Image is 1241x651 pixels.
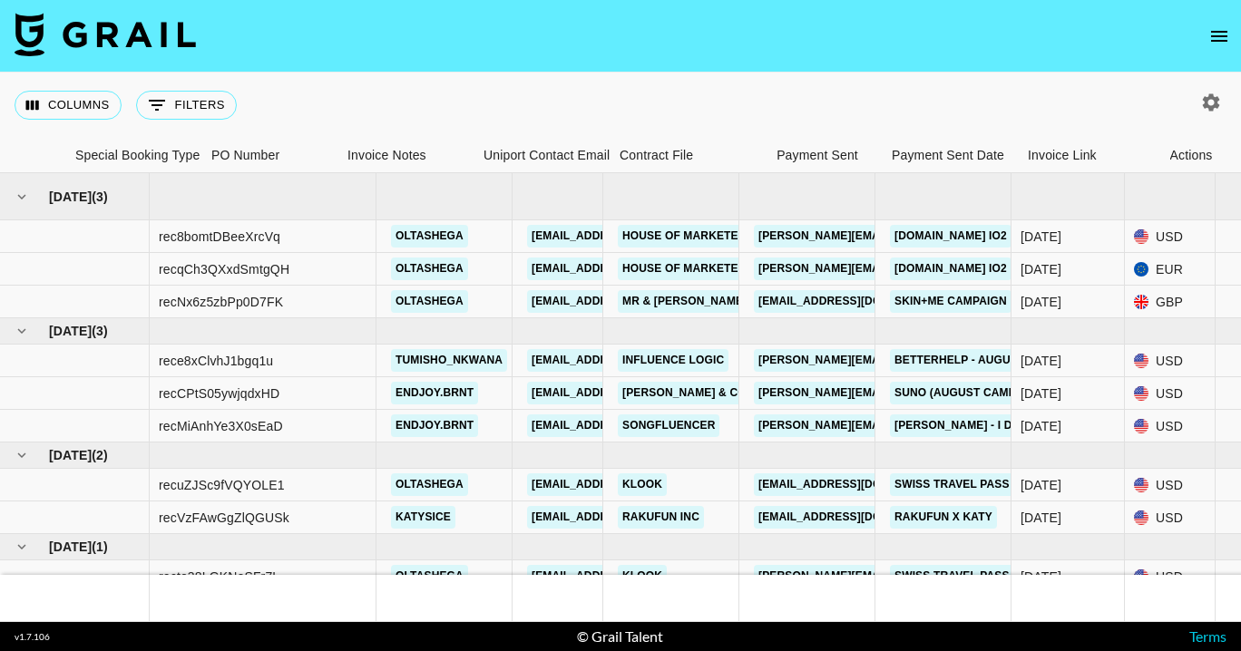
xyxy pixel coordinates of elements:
div: Aug '25 [1021,352,1061,370]
a: Oltashega [391,565,468,588]
a: Klook [618,473,667,496]
a: Oltashega [391,290,468,313]
a: [PERSON_NAME] - I Drove All Night [890,414,1109,437]
a: Skin+Me Campaign [890,290,1011,313]
div: recMiAnhYe3X0sEaD [159,417,283,435]
div: recuZJSc9fVQYOLE1 [159,476,285,494]
a: Suno (August Campaign) [890,382,1051,404]
a: endjoy.brnt [391,414,478,437]
span: ( 3 ) [92,322,108,340]
div: Uniport Contact Email [474,138,611,173]
a: katysice [391,506,455,529]
div: USD [1125,501,1216,534]
div: Payment Sent Date [883,138,1019,173]
a: [EMAIL_ADDRESS][DOMAIN_NAME] [527,290,730,313]
a: Mr & [PERSON_NAME] Ltd [618,290,776,313]
div: Payment Sent Date [892,138,1004,173]
a: Oltashega [391,225,468,248]
a: [DOMAIN_NAME] IO2 [890,225,1011,248]
div: Oct '25 [1021,568,1061,586]
div: rec8bomtDBeeXrcVq [159,228,280,246]
a: Swiss Travel Pass [890,473,1014,496]
div: USD [1125,560,1216,593]
button: open drawer [1201,18,1237,54]
button: hide children [9,534,34,559]
div: recto38LGKNoSFr7L [159,568,279,586]
a: Terms [1189,627,1226,645]
a: [EMAIL_ADDRESS][DOMAIN_NAME] [527,565,730,588]
a: Oltashega [391,257,468,280]
a: [PERSON_NAME][EMAIL_ADDRESS][PERSON_NAME][DOMAIN_NAME] [754,382,1143,404]
div: recNx6z5zbPp0D7FK [159,293,283,311]
div: Actions [1170,138,1213,173]
button: hide children [9,442,34,468]
div: Aug '25 [1021,384,1061,403]
button: Show filters [136,91,237,120]
a: [EMAIL_ADDRESS][DOMAIN_NAME] [527,414,730,437]
div: Uniport Contact Email [484,138,610,173]
a: SWISS TRAVEL PASS [890,565,1014,588]
a: [EMAIL_ADDRESS][DOMAIN_NAME] [754,290,957,313]
span: [DATE] [49,322,92,340]
div: Payment Sent [747,138,883,173]
a: [EMAIL_ADDRESS][DOMAIN_NAME] [527,225,730,248]
span: [DATE] [49,188,92,206]
a: [PERSON_NAME] & Co LLC [618,382,776,404]
div: © Grail Talent [577,627,663,646]
div: Contract File [611,138,747,173]
div: rece8xClvhJ1bgq1u [159,352,273,370]
div: Actions [1155,138,1227,173]
button: hide children [9,318,34,344]
div: recqCh3QXxdSmtgQH [159,260,289,278]
div: PO Number [202,138,338,173]
a: Betterhelp - August [890,349,1030,372]
a: [EMAIL_ADDRESS][DOMAIN_NAME] [754,473,957,496]
div: Payment Sent [777,138,858,173]
a: [EMAIL_ADDRESS][DOMAIN_NAME] [527,382,730,404]
span: [DATE] [49,538,92,556]
a: [EMAIL_ADDRESS][DOMAIN_NAME] [527,506,730,529]
span: ( 3 ) [92,188,108,206]
a: Rakufun X Katy [890,506,997,529]
div: Special Booking Type [66,138,202,173]
div: Invoice Notes [347,138,426,173]
div: Special Booking Type [75,138,200,173]
a: [PERSON_NAME][EMAIL_ADDRESS][DOMAIN_NAME] [754,225,1050,248]
div: EUR [1125,253,1216,286]
div: Invoice Link [1019,138,1155,173]
div: USD [1125,377,1216,410]
a: endjoy.brnt [391,382,478,404]
span: [DATE] [49,446,92,464]
div: Aug '25 [1021,417,1061,435]
div: Jul '25 [1021,228,1061,246]
div: Jul '25 [1021,293,1061,311]
a: [PERSON_NAME][EMAIL_ADDRESS][DOMAIN_NAME] [754,565,1050,588]
a: [PERSON_NAME][EMAIL_ADDRESS][DOMAIN_NAME] [754,257,1050,280]
a: House of Marketers [618,225,758,248]
a: Rakufun Inc [618,506,704,529]
div: Invoice Link [1028,138,1097,173]
span: ( 2 ) [92,446,108,464]
a: [EMAIL_ADDRESS][DOMAIN_NAME] [527,349,730,372]
div: Contract File [620,138,693,173]
a: [EMAIL_ADDRESS][DOMAIN_NAME] [754,506,957,529]
a: tumisho_nkwana [391,349,507,372]
span: ( 1 ) [92,538,108,556]
div: v 1.7.106 [15,631,50,643]
div: Sep '25 [1021,509,1061,527]
div: USD [1125,410,1216,442]
a: [DOMAIN_NAME] IO2 [890,257,1011,280]
div: recCPtS05ywjqdxHD [159,384,279,403]
a: Songfluencer [618,414,719,437]
a: [EMAIL_ADDRESS][DOMAIN_NAME] [527,257,730,280]
a: [PERSON_NAME][EMAIL_ADDRESS][PERSON_NAME][DOMAIN_NAME] [754,349,1143,372]
a: [PERSON_NAME][EMAIL_ADDRESS][DOMAIN_NAME] [754,414,1050,437]
div: GBP [1125,286,1216,318]
a: [EMAIL_ADDRESS][DOMAIN_NAME] [527,473,730,496]
button: hide children [9,184,34,209]
div: USD [1125,220,1216,253]
a: Oltashega [391,473,468,496]
div: Invoice Notes [338,138,474,173]
div: Sep '25 [1021,476,1061,494]
div: PO Number [211,138,279,173]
